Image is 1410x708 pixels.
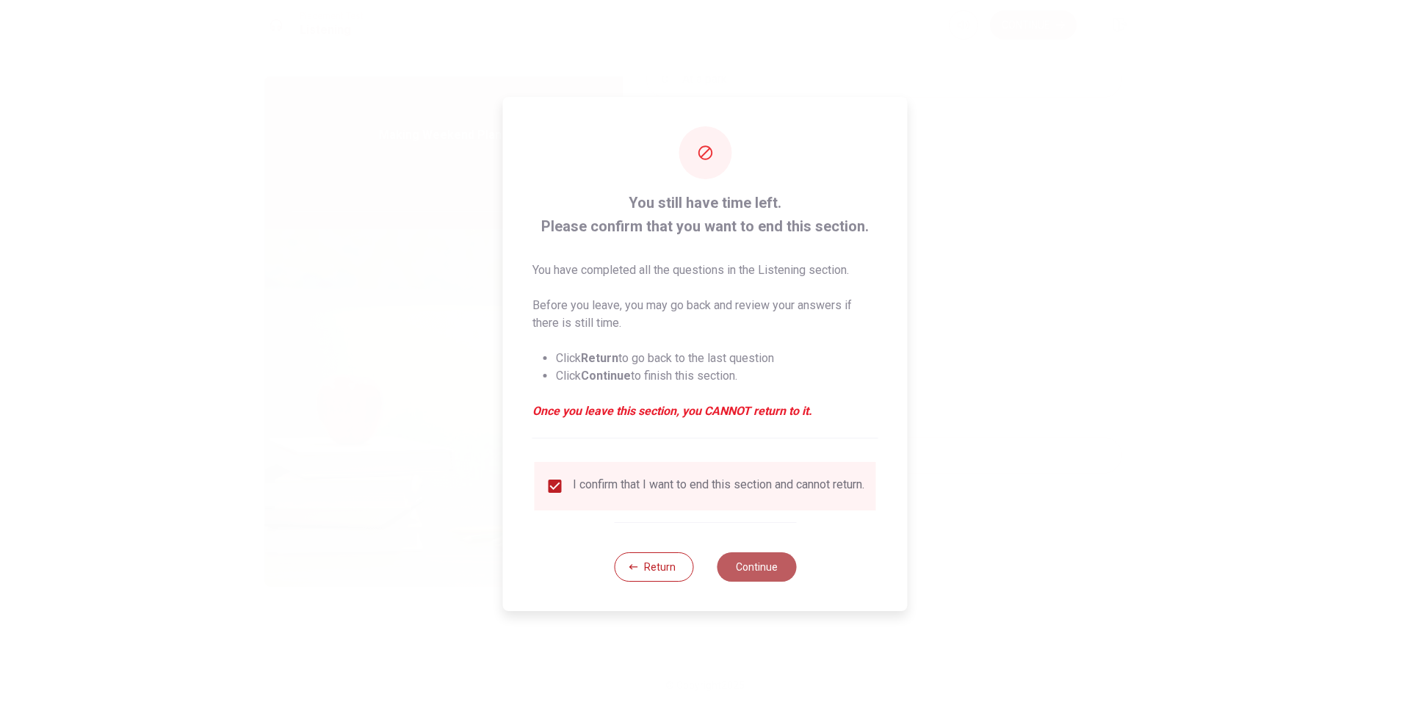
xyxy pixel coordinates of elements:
[532,297,878,332] p: Before you leave, you may go back and review your answers if there is still time.
[717,552,796,582] button: Continue
[614,552,693,582] button: Return
[581,351,618,365] strong: Return
[556,367,878,385] li: Click to finish this section.
[532,402,878,420] em: Once you leave this section, you CANNOT return to it.
[573,477,864,495] div: I confirm that I want to end this section and cannot return.
[532,191,878,238] span: You still have time left. Please confirm that you want to end this section.
[581,369,631,383] strong: Continue
[532,261,878,279] p: You have completed all the questions in the Listening section.
[556,350,878,367] li: Click to go back to the last question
